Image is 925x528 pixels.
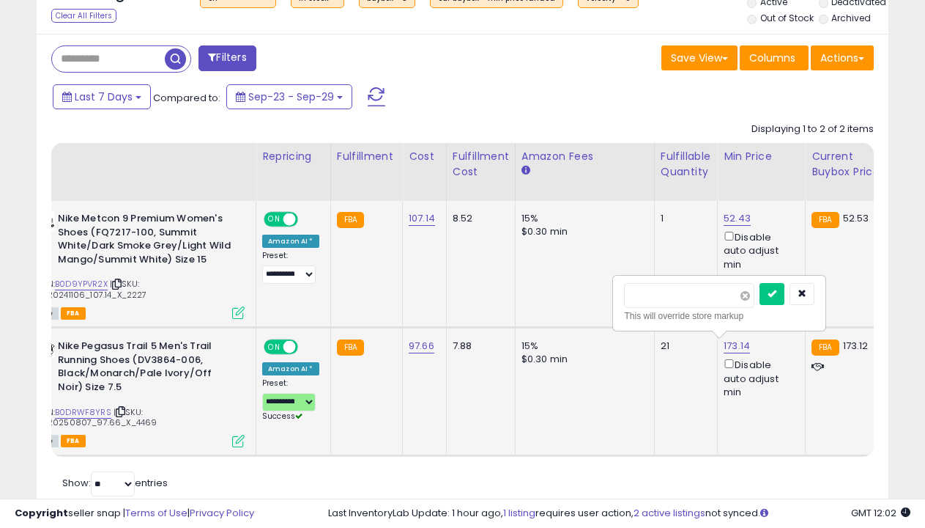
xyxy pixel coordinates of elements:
[25,278,147,300] span: | SKU: Nike_20241106_107.14_X_2227
[58,340,236,397] b: Nike Pegasus Trail 5 Men's Trail Running Shoes (DV3864-006, Black/Monarch/Pale Ivory/Off Noir) Si...
[409,339,434,353] a: 97.66
[760,12,814,24] label: Out of Stock
[55,278,108,290] a: B0D9YPVR2X
[262,251,319,284] div: Preset:
[521,225,643,238] div: $0.30 min
[125,506,187,520] a: Terms of Use
[58,212,236,270] b: Nike Metcon 9 Premium Women's Shoes (FQ7217-100, Summit White/Dark Smoke Grey/Light Wild Mango/Su...
[831,12,871,24] label: Archived
[749,51,795,65] span: Columns
[25,406,157,428] span: | SKU: Nike_20250807_97.66_X_4469
[296,213,319,226] span: OFF
[624,309,814,323] div: This will override store markup
[661,340,706,353] div: 21
[751,122,874,136] div: Displaying 1 to 2 of 2 items
[296,341,319,353] span: OFF
[521,340,643,353] div: 15%
[15,506,68,520] strong: Copyright
[661,212,706,225] div: 1
[724,356,794,399] div: Disable auto adjust min
[521,164,530,177] small: Amazon Fees.
[724,229,794,271] div: Disable auto adjust min
[226,84,352,109] button: Sep-23 - Sep-29
[55,406,111,419] a: B0DRWF8YRS
[724,211,751,226] a: 52.43
[262,235,319,248] div: Amazon AI *
[337,212,364,228] small: FBA
[661,149,711,180] div: Fulfillable Quantity
[262,378,319,422] div: Preset:
[724,339,750,353] a: 173.14
[409,149,440,164] div: Cost
[740,45,809,70] button: Columns
[453,212,504,225] div: 8.52
[262,149,324,164] div: Repricing
[265,341,283,353] span: ON
[153,91,220,105] span: Compared to:
[262,411,302,422] span: Success
[337,340,364,356] small: FBA
[521,149,648,164] div: Amazon Fees
[843,339,869,353] span: 173.12
[724,149,799,164] div: Min Price
[61,307,86,320] span: FBA
[61,435,86,447] span: FBA
[337,149,396,164] div: Fulfillment
[53,84,151,109] button: Last 7 Days
[409,211,435,226] a: 107.14
[503,506,535,520] a: 1 listing
[843,211,869,225] span: 52.53
[15,507,254,521] div: seller snap | |
[811,149,887,180] div: Current Buybox Price
[811,212,839,228] small: FBA
[265,213,283,226] span: ON
[21,149,250,164] div: Title
[811,340,839,356] small: FBA
[453,340,504,353] div: 7.88
[811,45,874,70] button: Actions
[328,507,910,521] div: Last InventoryLab Update: 1 hour ago, requires user action, not synced.
[521,212,643,225] div: 15%
[75,89,133,104] span: Last 7 Days
[453,149,509,180] div: Fulfillment Cost
[521,353,643,366] div: $0.30 min
[851,506,910,520] span: 2025-10-7 12:02 GMT
[262,362,319,375] div: Amazon AI *
[62,476,168,490] span: Show: entries
[198,45,256,71] button: Filters
[190,506,254,520] a: Privacy Policy
[248,89,334,104] span: Sep-23 - Sep-29
[634,506,705,520] a: 2 active listings
[661,45,738,70] button: Save View
[51,9,116,23] div: Clear All Filters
